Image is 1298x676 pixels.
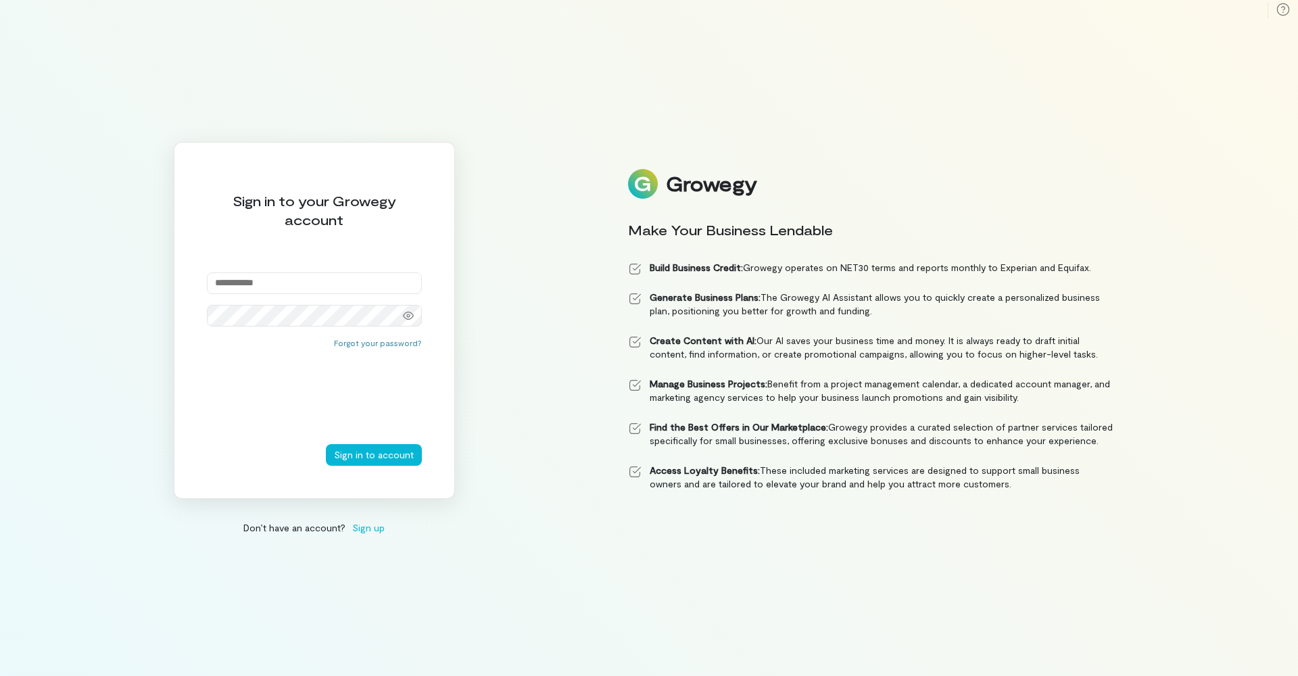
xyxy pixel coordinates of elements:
li: Growegy provides a curated selection of partner services tailored specifically for small business... [628,420,1113,448]
strong: Access Loyalty Benefits: [650,464,760,476]
strong: Create Content with AI: [650,335,756,346]
strong: Manage Business Projects: [650,378,767,389]
strong: Build Business Credit: [650,262,743,273]
div: Growegy [666,172,756,195]
button: Forgot your password? [334,337,422,348]
li: The Growegy AI Assistant allows you to quickly create a personalized business plan, positioning y... [628,291,1113,318]
li: These included marketing services are designed to support small business owners and are tailored ... [628,464,1113,491]
strong: Generate Business Plans: [650,291,761,303]
strong: Find the Best Offers in Our Marketplace: [650,421,828,433]
div: Sign in to your Growegy account [207,191,422,229]
img: Logo [628,169,658,199]
div: Don’t have an account? [174,521,455,535]
li: Our AI saves your business time and money. It is always ready to draft initial content, find info... [628,334,1113,361]
li: Growegy operates on NET30 terms and reports monthly to Experian and Equifax. [628,261,1113,274]
li: Benefit from a project management calendar, a dedicated account manager, and marketing agency ser... [628,377,1113,404]
button: Sign in to account [326,444,422,466]
div: Make Your Business Lendable [628,220,1113,239]
span: Sign up [352,521,385,535]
